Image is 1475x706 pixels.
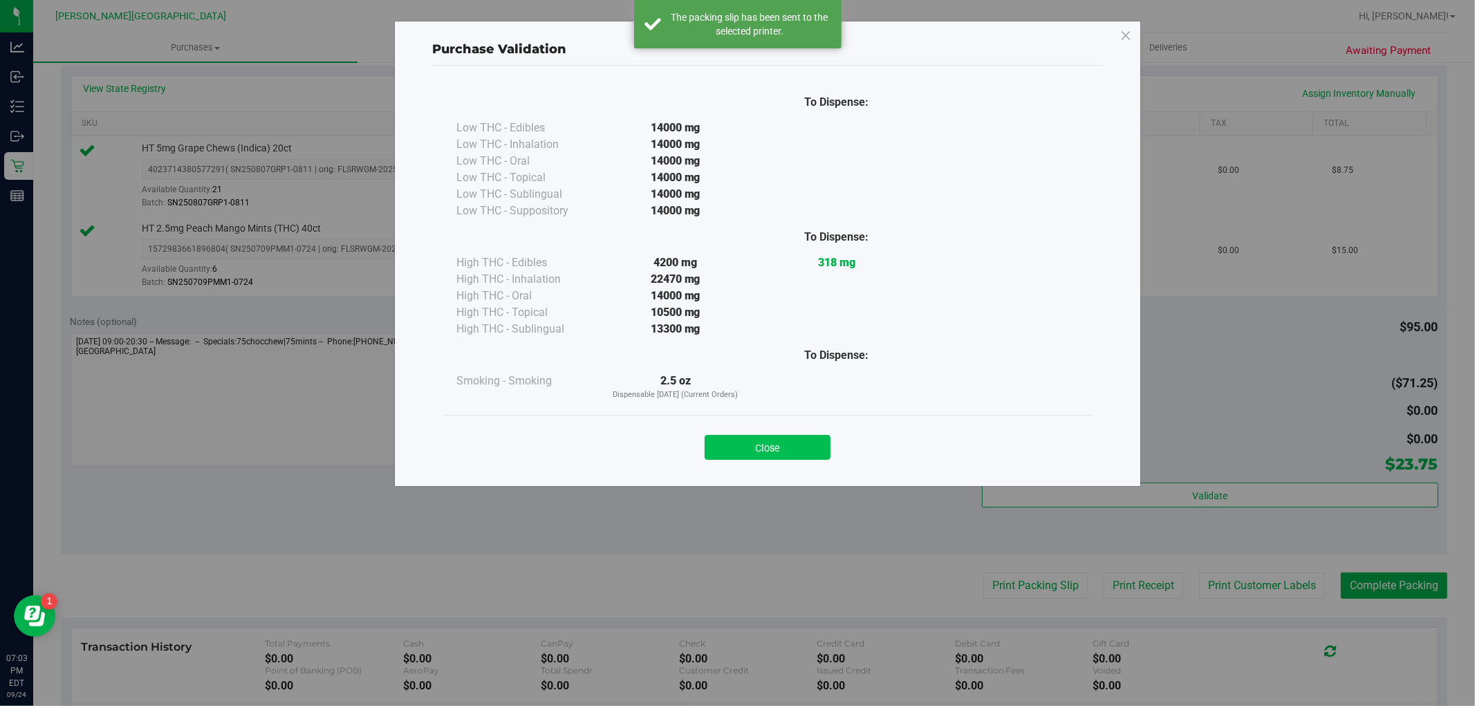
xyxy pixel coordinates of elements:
div: 10500 mg [595,304,756,321]
div: To Dispense: [756,229,917,245]
div: High THC - Edibles [456,254,595,271]
div: 14000 mg [595,153,756,169]
div: To Dispense: [756,347,917,364]
div: 13300 mg [595,321,756,337]
div: 14000 mg [595,203,756,219]
iframe: Resource center [14,595,55,637]
button: Close [705,435,831,460]
div: Low THC - Edibles [456,120,595,136]
div: 14000 mg [595,288,756,304]
iframe: Resource center unread badge [41,593,57,610]
div: To Dispense: [756,94,917,111]
div: Low THC - Sublingual [456,186,595,203]
p: Dispensable [DATE] (Current Orders) [595,389,756,401]
div: 14000 mg [595,169,756,186]
div: High THC - Sublingual [456,321,595,337]
span: Purchase Validation [432,41,566,57]
div: 22470 mg [595,271,756,288]
div: 14000 mg [595,120,756,136]
div: 14000 mg [595,186,756,203]
div: High THC - Inhalation [456,271,595,288]
div: 2.5 oz [595,373,756,401]
div: Low THC - Topical [456,169,595,186]
div: 14000 mg [595,136,756,153]
div: The packing slip has been sent to the selected printer. [669,10,831,38]
div: Low THC - Suppository [456,203,595,219]
div: Low THC - Oral [456,153,595,169]
div: Smoking - Smoking [456,373,595,389]
div: 4200 mg [595,254,756,271]
div: High THC - Oral [456,288,595,304]
div: Low THC - Inhalation [456,136,595,153]
div: High THC - Topical [456,304,595,321]
strong: 318 mg [818,256,855,269]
